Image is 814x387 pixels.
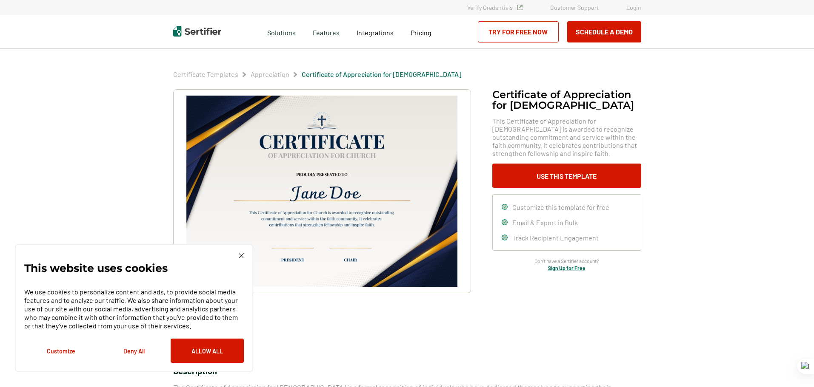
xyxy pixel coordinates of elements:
[251,70,289,78] a: Appreciation
[251,70,289,79] span: Appreciation
[173,70,238,78] a: Certificate Templates
[512,234,599,242] span: Track Recipient Engagement
[567,21,641,42] button: Schedule a Demo
[302,70,461,78] a: Certificate of Appreciation for [DEMOGRAPHIC_DATA]​
[512,203,609,211] span: Customize this template for free
[173,70,238,79] span: Certificate Templates
[517,5,523,10] img: Verified
[478,21,559,42] a: Try for Free Now
[492,89,641,110] h1: Certificate of Appreciation for [DEMOGRAPHIC_DATA]​
[313,26,340,37] span: Features
[512,218,578,226] span: Email & Export in Bulk
[24,288,244,330] p: We use cookies to personalize content and ads, to provide social media features and to analyze ou...
[411,28,431,37] span: Pricing
[548,265,586,271] a: Sign Up for Free
[492,117,641,157] span: This Certificate of Appreciation for [DEMOGRAPHIC_DATA] is awarded to recognize outstanding commi...
[357,28,394,37] span: Integrations
[173,70,461,79] div: Breadcrumb
[97,339,171,363] button: Deny All
[267,26,296,37] span: Solutions
[626,4,641,11] a: Login
[550,4,599,11] a: Customer Support
[239,253,244,258] img: Cookie Popup Close
[186,96,457,287] img: Certificate of Appreciation for Church​
[492,164,641,188] button: Use This Template
[24,339,97,363] button: Customize
[302,70,461,79] span: Certificate of Appreciation for [DEMOGRAPHIC_DATA]​
[467,4,523,11] a: Verify Credentials
[24,264,168,272] p: This website uses cookies
[411,26,431,37] a: Pricing
[173,26,221,37] img: Sertifier | Digital Credentialing Platform
[171,339,244,363] button: Allow All
[357,26,394,37] a: Integrations
[534,257,599,265] span: Don’t have a Sertifier account?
